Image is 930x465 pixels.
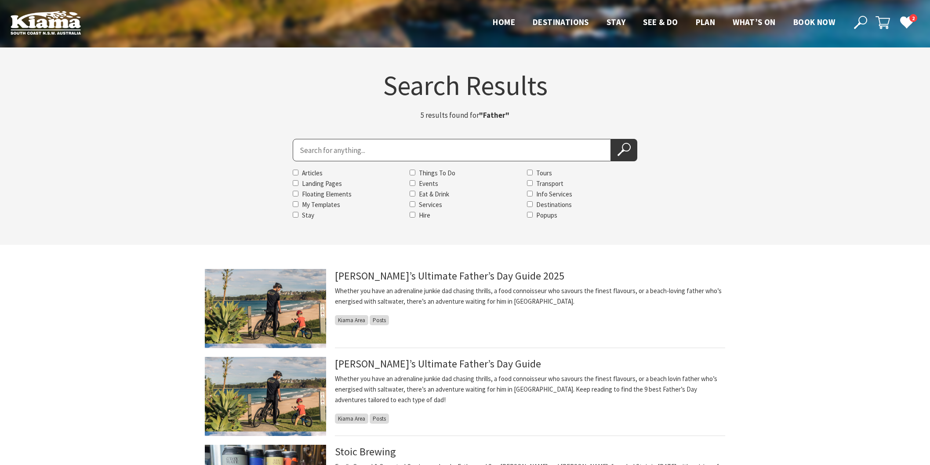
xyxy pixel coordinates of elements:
span: Posts [370,315,389,325]
label: Transport [536,179,563,188]
input: Search for: [293,139,611,161]
label: Things To Do [419,169,455,177]
label: Stay [302,211,314,219]
label: Articles [302,169,323,177]
span: 2 [909,14,917,22]
nav: Main Menu [484,15,844,30]
span: Stay [607,17,626,27]
p: Whether you have an adrenaline junkie dad chasing thrills, a food connoisseur who savours the fin... [335,286,725,307]
label: My Templates [302,200,340,209]
p: Whether you have an adrenaline junkie dad chasing thrills, a food connoisseur who savours the fin... [335,374,725,405]
span: Kiama Area [335,315,368,325]
label: Destinations [536,200,572,209]
a: [PERSON_NAME]’s Ultimate Father’s Day Guide [335,357,541,371]
span: Plan [696,17,716,27]
label: Popups [536,211,557,219]
h1: Search Results [205,72,725,99]
p: 5 results found for [355,109,575,121]
label: Tours [536,169,552,177]
label: Hire [419,211,430,219]
span: Posts [370,414,389,424]
img: Kiama Logo [11,11,81,35]
span: Kiama Area [335,414,368,424]
a: [PERSON_NAME]’s Ultimate Father’s Day Guide 2025 [335,269,564,283]
a: 2 [900,15,913,29]
strong: "Father" [479,110,509,120]
label: Services [419,200,442,209]
label: Eat & Drink [419,190,449,198]
label: Info Services [536,190,572,198]
span: What’s On [733,17,776,27]
label: Floating Elements [302,190,352,198]
span: Home [493,17,515,27]
span: Book now [793,17,835,27]
a: Stoic Brewing [335,445,396,458]
span: Destinations [533,17,589,27]
span: See & Do [643,17,678,27]
label: Events [419,179,438,188]
label: Landing Pages [302,179,342,188]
